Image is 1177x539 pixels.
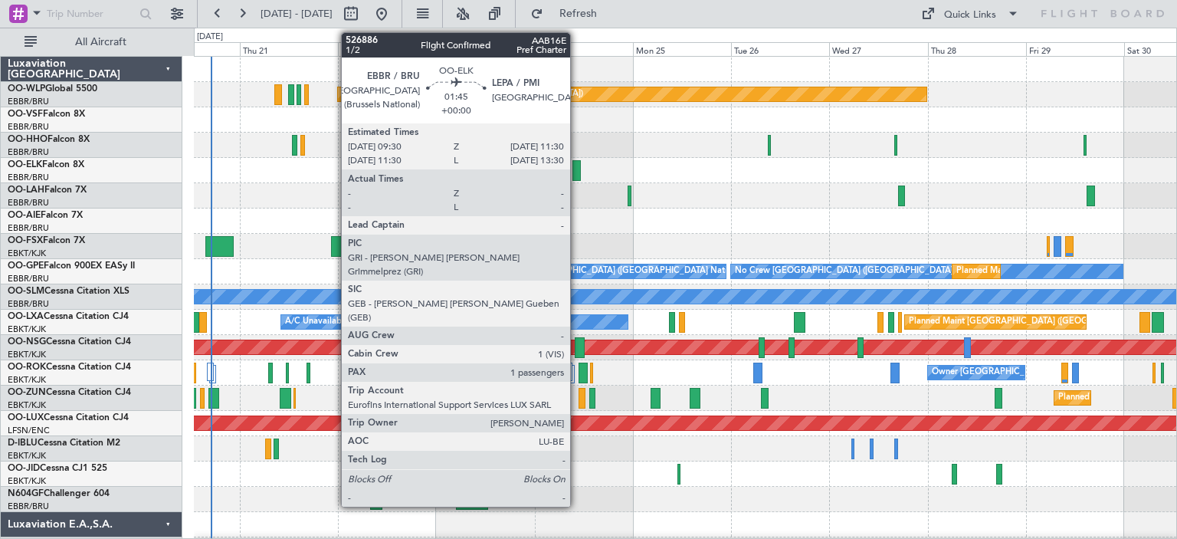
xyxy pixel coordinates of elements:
[932,361,1139,384] div: Owner [GEOGRAPHIC_DATA]-[GEOGRAPHIC_DATA]
[8,349,46,360] a: EBKT/KJK
[240,42,338,56] div: Thu 21
[735,260,992,283] div: No Crew [GEOGRAPHIC_DATA] ([GEOGRAPHIC_DATA] National)
[8,298,49,310] a: EBBR/BRU
[8,439,38,448] span: D-IBLU
[8,413,44,422] span: OO-LUX
[8,96,49,107] a: EBBR/BRU
[8,388,131,397] a: OO-ZUNCessna Citation CJ4
[1026,42,1124,56] div: Fri 29
[8,489,110,498] a: N604GFChallenger 604
[535,42,633,56] div: Sun 24
[8,261,135,271] a: OO-GPEFalcon 900EX EASy II
[8,399,46,411] a: EBKT/KJK
[8,186,44,195] span: OO-LAH
[8,337,131,347] a: OO-NSGCessna Citation CJ4
[8,236,43,245] span: OO-FSX
[731,42,829,56] div: Tue 26
[8,287,130,296] a: OO-SLMCessna Citation XLS
[8,337,46,347] span: OO-NSG
[8,489,44,498] span: N604GF
[8,84,97,94] a: OO-WLPGlobal 5500
[8,439,120,448] a: D-IBLUCessna Citation M2
[8,211,41,220] span: OO-AIE
[8,84,45,94] span: OO-WLP
[8,186,87,195] a: OO-LAHFalcon 7X
[546,8,611,19] span: Refresh
[829,42,927,56] div: Wed 27
[913,2,1027,26] button: Quick Links
[8,261,44,271] span: OO-GPE
[8,363,46,372] span: OO-ROK
[8,222,49,234] a: EBBR/BRU
[8,464,107,473] a: OO-JIDCessna CJ1 525
[342,83,583,106] div: Planned Maint [GEOGRAPHIC_DATA] ([GEOGRAPHIC_DATA])
[8,413,129,422] a: OO-LUXCessna Citation CJ4
[47,2,135,25] input: Trip Number
[523,2,615,26] button: Refresh
[8,172,49,183] a: EBBR/BRU
[338,42,436,56] div: Fri 22
[8,135,90,144] a: OO-HHOFalcon 8X
[928,42,1026,56] div: Thu 28
[8,121,49,133] a: EBBR/BRU
[8,475,46,487] a: EBKT/KJK
[8,324,46,335] a: EBKT/KJK
[8,110,43,119] span: OO-VSF
[285,311,570,334] div: A/C Unavailable [GEOGRAPHIC_DATA] ([GEOGRAPHIC_DATA] National)
[8,197,49,209] a: EBBR/BRU
[40,37,162,48] span: All Aircraft
[8,248,46,259] a: EBKT/KJK
[8,287,44,296] span: OO-SLM
[197,31,223,44] div: [DATE]
[8,363,131,372] a: OO-ROKCessna Citation CJ4
[8,425,50,436] a: LFSN/ENC
[8,450,46,462] a: EBKT/KJK
[8,110,85,119] a: OO-VSFFalcon 8X
[8,135,48,144] span: OO-HHO
[8,160,42,169] span: OO-ELK
[8,312,44,321] span: OO-LXA
[8,374,46,386] a: EBKT/KJK
[8,388,46,397] span: OO-ZUN
[8,211,83,220] a: OO-AIEFalcon 7X
[8,464,40,473] span: OO-JID
[8,501,49,512] a: EBBR/BRU
[436,42,534,56] div: Sat 23
[8,236,85,245] a: OO-FSXFalcon 7X
[8,273,49,284] a: EBBR/BRU
[633,42,731,56] div: Mon 25
[8,160,84,169] a: OO-ELKFalcon 8X
[944,8,996,23] div: Quick Links
[261,7,333,21] span: [DATE] - [DATE]
[490,260,746,283] div: No Crew [GEOGRAPHIC_DATA] ([GEOGRAPHIC_DATA] National)
[8,312,129,321] a: OO-LXACessna Citation CJ4
[8,146,49,158] a: EBBR/BRU
[17,30,166,54] button: All Aircraft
